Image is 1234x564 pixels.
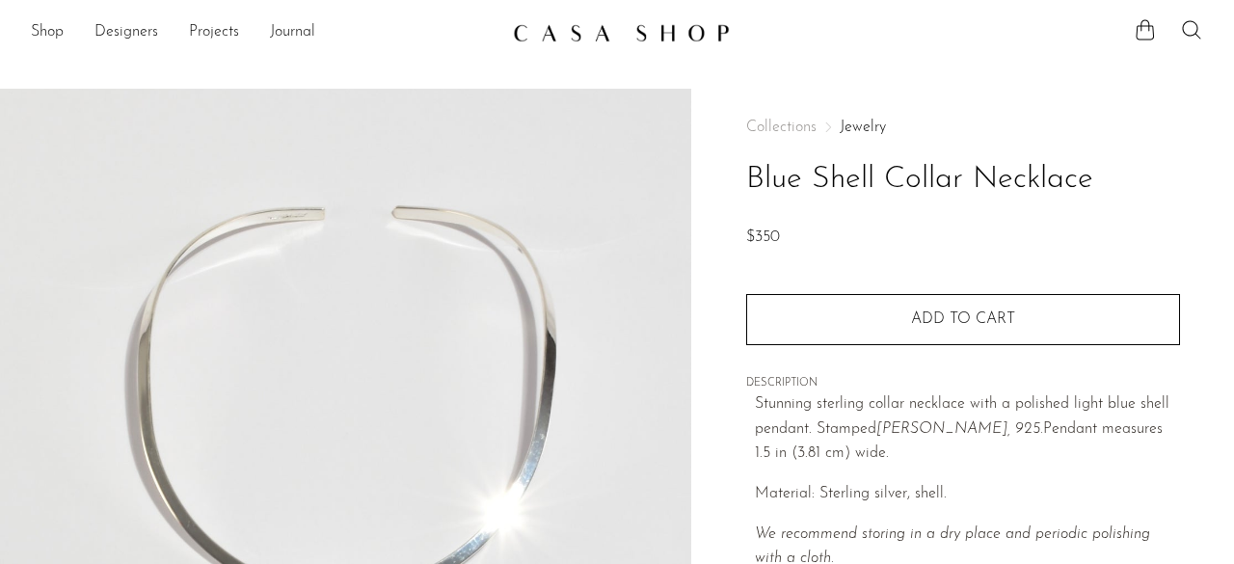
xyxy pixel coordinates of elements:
span: $350 [746,229,780,245]
nav: Desktop navigation [31,16,497,49]
p: Stunning sterling collar necklace with a polished light blue shell pendant. Stamped Pendant measu... [755,392,1180,467]
ul: NEW HEADER MENU [31,16,497,49]
span: Add to cart [911,311,1015,327]
h1: Blue Shell Collar Necklace [746,155,1180,204]
em: [PERSON_NAME], 925. [876,421,1043,437]
a: Shop [31,20,64,45]
a: Projects [189,20,239,45]
span: Collections [746,120,817,135]
button: Add to cart [746,294,1180,344]
a: Designers [94,20,158,45]
nav: Breadcrumbs [746,120,1180,135]
span: DESCRIPTION [746,375,1180,392]
a: Jewelry [840,120,886,135]
a: Journal [270,20,315,45]
p: Material: Sterling silver, shell. [755,482,1180,507]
